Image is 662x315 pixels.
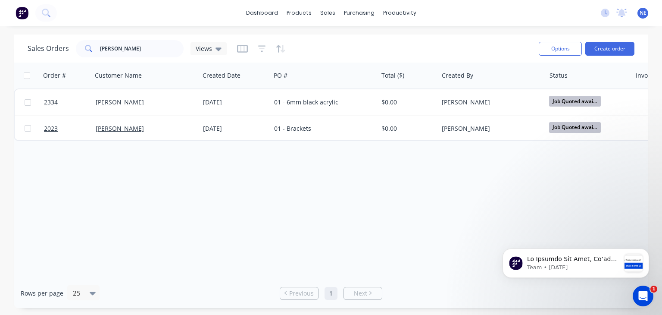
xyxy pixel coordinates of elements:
[280,289,318,298] a: Previous page
[95,71,142,80] div: Customer Name
[44,124,58,133] span: 2023
[203,71,240,80] div: Created Date
[325,287,337,300] a: Page 1 is your current page
[381,124,432,133] div: $0.00
[549,96,601,107] span: Job Quoted awai...
[28,44,69,53] h1: Sales Orders
[274,98,369,107] div: 01 - 6mm black acrylic
[549,122,601,133] span: Job Quoted awai...
[16,6,28,19] img: Factory
[442,98,537,107] div: [PERSON_NAME]
[37,32,131,40] p: Message from Team, sent 5d ago
[340,6,379,19] div: purchasing
[550,71,568,80] div: Status
[585,42,634,56] button: Create order
[539,42,582,56] button: Options
[381,98,432,107] div: $0.00
[381,71,404,80] div: Total ($)
[276,287,386,300] ul: Pagination
[316,6,340,19] div: sales
[274,71,287,80] div: PO #
[442,124,537,133] div: [PERSON_NAME]
[44,116,96,142] a: 2023
[289,289,314,298] span: Previous
[96,98,144,106] a: [PERSON_NAME]
[196,44,212,53] span: Views
[96,124,144,132] a: [PERSON_NAME]
[633,286,653,306] iframe: Intercom live chat
[44,98,58,107] span: 2334
[203,98,267,107] div: [DATE]
[640,9,646,17] span: NE
[379,6,421,19] div: productivity
[21,289,63,298] span: Rows per page
[242,6,282,19] a: dashboard
[203,124,267,133] div: [DATE]
[43,71,66,80] div: Order #
[650,286,657,293] span: 1
[490,231,662,292] iframe: Intercom notifications message
[354,289,367,298] span: Next
[442,71,473,80] div: Created By
[274,124,369,133] div: 01 - Brackets
[344,289,382,298] a: Next page
[282,6,316,19] div: products
[44,89,96,115] a: 2334
[100,40,184,57] input: Search...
